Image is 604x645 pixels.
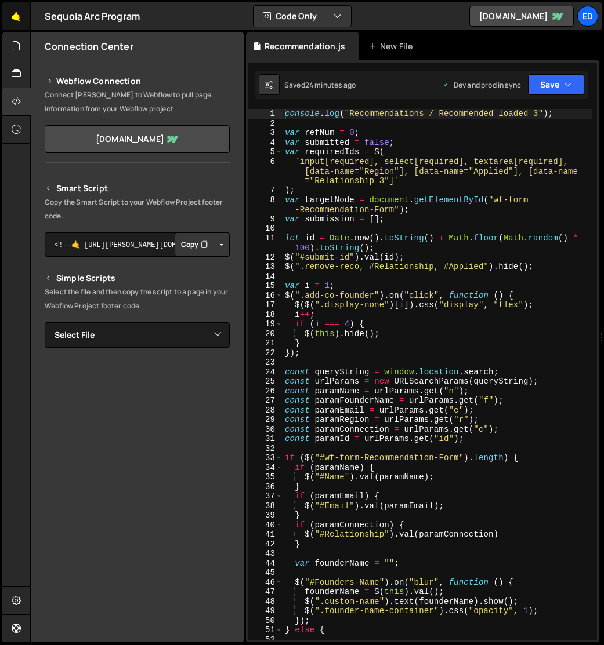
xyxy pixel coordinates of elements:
[248,425,283,435] div: 30
[248,444,283,454] div: 32
[442,80,521,90] div: Dev and prod in sync
[248,157,283,186] div: 6
[248,138,283,148] div: 4
[248,109,283,119] div: 1
[469,6,574,27] a: [DOMAIN_NAME]
[45,195,230,223] p: Copy the Smart Script to your Webflow Project footer code.
[248,329,283,339] div: 20
[175,232,214,257] button: Copy
[2,2,31,30] a: 🤙
[248,224,283,234] div: 10
[248,625,283,635] div: 51
[248,281,283,291] div: 15
[248,185,283,195] div: 7
[248,406,283,416] div: 28
[248,453,283,463] div: 33
[248,310,283,320] div: 18
[248,358,283,367] div: 23
[248,128,283,138] div: 3
[248,338,283,348] div: 21
[45,125,230,153] a: [DOMAIN_NAME]
[45,367,231,471] iframe: YouTube video player
[248,491,283,501] div: 37
[45,479,231,583] iframe: YouTube video player
[248,396,283,406] div: 27
[248,597,283,607] div: 48
[248,348,283,358] div: 22
[248,501,283,511] div: 38
[248,367,283,377] div: 24
[248,578,283,588] div: 46
[248,147,283,157] div: 5
[45,9,140,23] div: Sequoia Arc Program
[254,6,351,27] button: Code Only
[248,434,283,444] div: 31
[265,41,345,52] div: Recommendation.js
[248,606,283,616] div: 49
[248,291,283,301] div: 16
[248,319,283,329] div: 19
[248,549,283,559] div: 43
[45,74,230,88] h2: Webflow Connection
[577,6,598,27] a: Ed
[248,472,283,482] div: 35
[248,272,283,282] div: 14
[248,262,283,272] div: 13
[45,181,230,195] h2: Smart Script
[45,88,230,116] p: Connect [PERSON_NAME] to Webflow to pull page information from your Webflow project
[248,234,283,253] div: 11
[45,40,133,53] h2: Connection Center
[284,80,356,90] div: Saved
[248,377,283,387] div: 25
[248,520,283,530] div: 40
[45,271,230,285] h2: Simple Scripts
[248,253,283,263] div: 12
[248,463,283,473] div: 34
[248,195,283,214] div: 8
[248,568,283,578] div: 45
[248,511,283,520] div: 39
[45,232,230,257] textarea: <!--🤙 [URL][PERSON_NAME][DOMAIN_NAME]> <script>document.addEventListener("DOMContentLoaded", func...
[248,214,283,224] div: 9
[248,415,283,425] div: 29
[528,74,584,95] button: Save
[305,80,356,90] div: 24 minutes ago
[368,41,417,52] div: New File
[248,540,283,549] div: 42
[248,616,283,626] div: 50
[248,559,283,569] div: 44
[248,635,283,645] div: 52
[248,387,283,396] div: 26
[248,530,283,540] div: 41
[175,232,230,257] div: Button group with nested dropdown
[248,119,283,129] div: 2
[248,482,283,492] div: 36
[248,587,283,597] div: 47
[248,300,283,310] div: 17
[45,285,230,313] p: Select the file and then copy the script to a page in your Webflow Project footer code.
